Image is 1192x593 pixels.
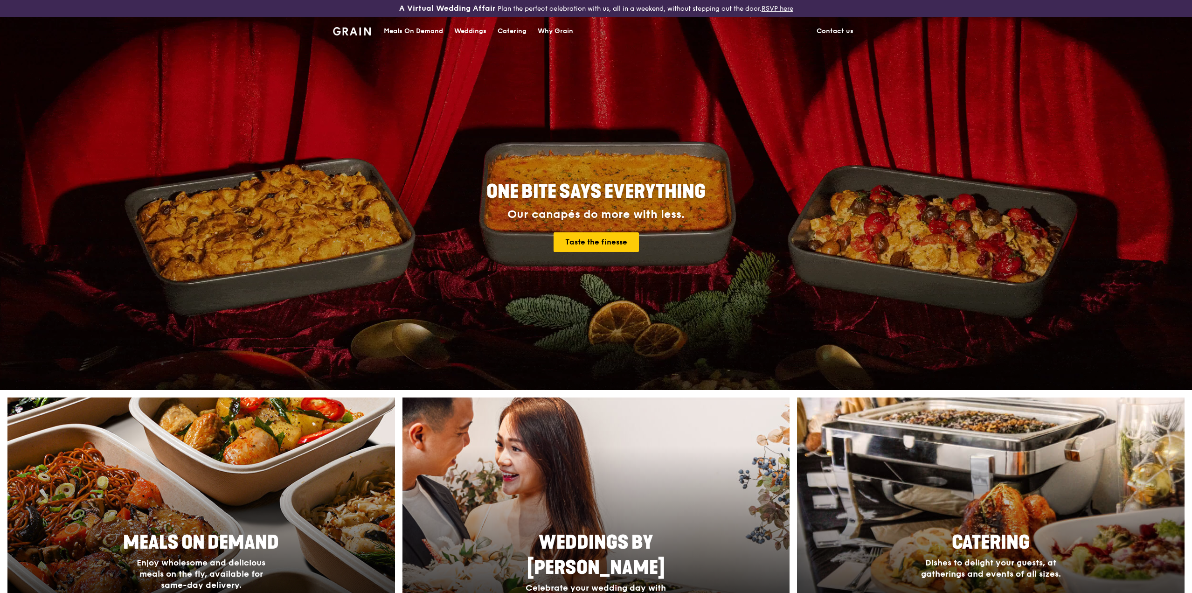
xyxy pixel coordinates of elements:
[486,181,706,203] span: ONE BITE SAYS EVERYTHING
[327,4,865,13] div: Plan the perfect celebration with us, all in a weekend, without stepping out the door.
[449,17,492,45] a: Weddings
[952,531,1030,554] span: Catering
[811,17,859,45] a: Contact us
[137,558,265,590] span: Enjoy wholesome and delicious meals on the fly, available for same-day delivery.
[921,558,1061,579] span: Dishes to delight your guests, at gatherings and events of all sizes.
[492,17,532,45] a: Catering
[538,17,573,45] div: Why Grain
[333,16,371,44] a: GrainGrain
[399,4,496,13] h3: A Virtual Wedding Affair
[498,17,527,45] div: Catering
[333,27,371,35] img: Grain
[532,17,579,45] a: Why Grain
[454,17,486,45] div: Weddings
[762,5,793,13] a: RSVP here
[527,531,665,579] span: Weddings by [PERSON_NAME]
[384,17,443,45] div: Meals On Demand
[428,208,764,221] div: Our canapés do more with less.
[123,531,279,554] span: Meals On Demand
[554,232,639,252] a: Taste the finesse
